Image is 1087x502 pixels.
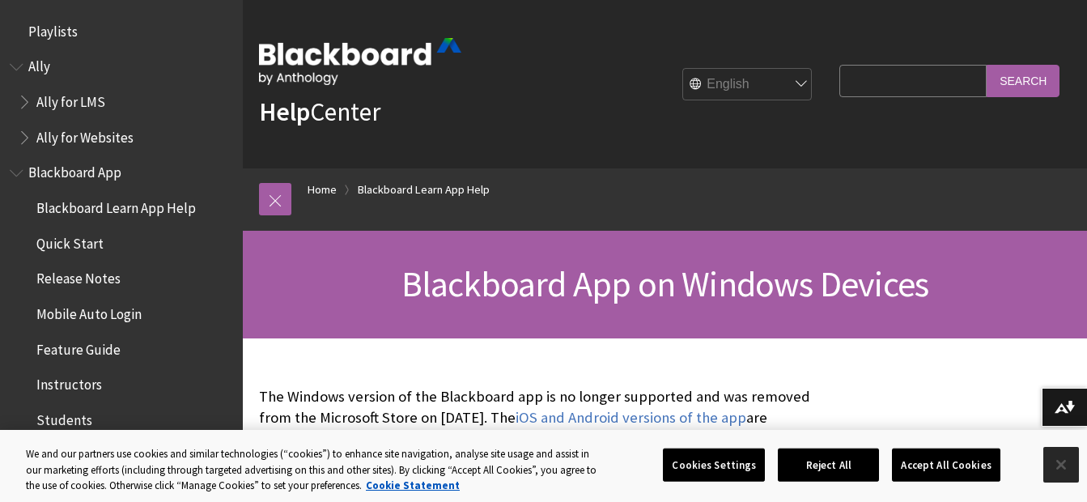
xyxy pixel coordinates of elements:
a: Blackboard Learn App Help [358,180,490,200]
span: Quick Start [36,230,104,252]
button: Accept All Cookies [892,448,1000,482]
nav: Book outline for Playlists [10,18,233,45]
nav: Book outline for Anthology Ally Help [10,53,233,151]
button: Cookies Settings [663,448,765,482]
span: Instructors [36,372,102,394]
span: Mobile Auto Login [36,300,142,322]
span: Blackboard App [28,160,121,181]
div: We and our partners use cookies and similar technologies (“cookies”) to enhance site navigation, ... [26,446,598,494]
p: The Windows version of the Blackboard app is no longer supported and was removed from the Microso... [259,386,831,450]
span: Ally for Websites [36,124,134,146]
span: Blackboard App on Windows Devices [401,262,929,306]
a: HelpCenter [259,96,380,128]
span: Release Notes [36,266,121,287]
img: Blackboard by Anthology [259,38,461,85]
button: Close [1043,447,1079,483]
span: Feature Guide [36,336,121,358]
span: Ally for LMS [36,88,105,110]
span: Ally [28,53,50,75]
select: Site Language Selector [683,69,813,101]
a: iOS and Android versions of the app [516,408,746,428]
span: Blackboard Learn App Help [36,194,196,216]
button: Reject All [778,448,879,482]
span: Students [36,406,92,428]
a: Home [308,180,337,200]
a: More information about your privacy, opens in a new tab [366,479,460,492]
span: Playlists [28,18,78,40]
strong: Help [259,96,310,128]
input: Search [987,65,1059,96]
